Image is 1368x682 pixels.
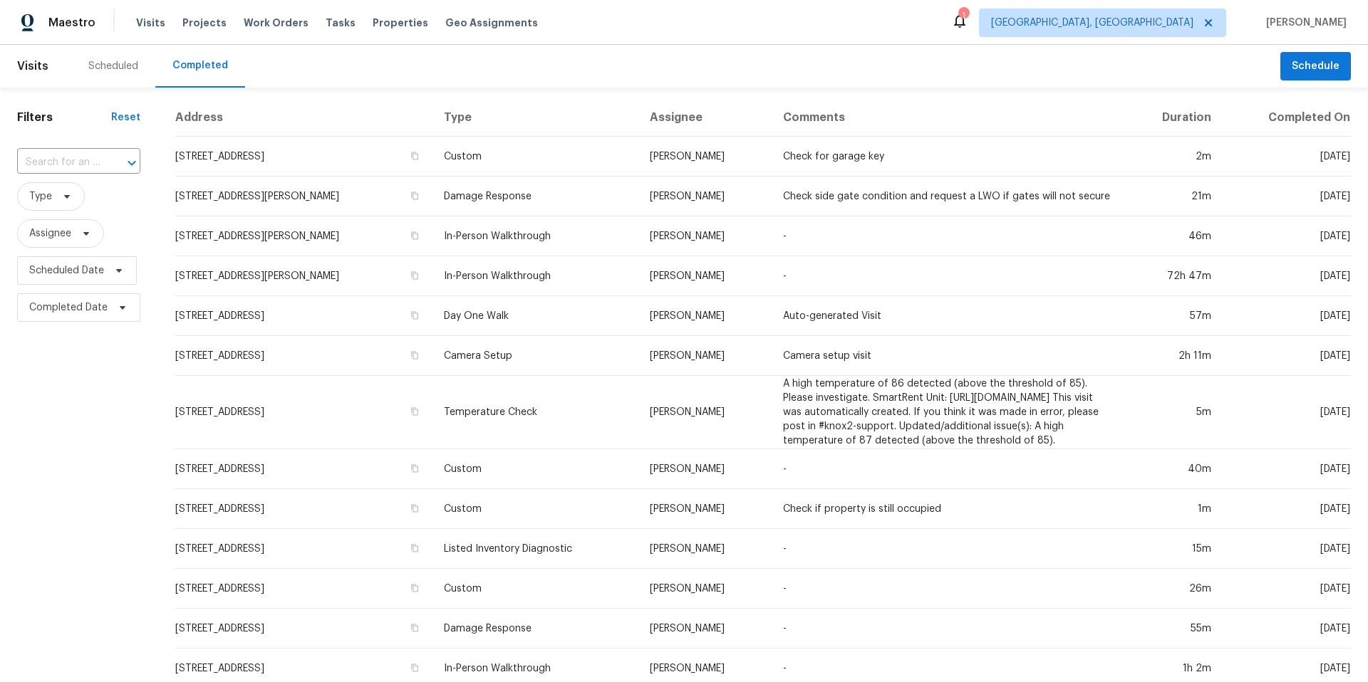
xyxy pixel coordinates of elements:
[772,489,1124,529] td: Check if property is still occupied
[175,529,432,569] td: [STREET_ADDRESS]
[432,216,638,256] td: In-Person Walkthrough
[638,99,772,137] th: Assignee
[175,609,432,649] td: [STREET_ADDRESS]
[772,137,1124,177] td: Check for garage key
[175,376,432,449] td: [STREET_ADDRESS]
[1260,16,1347,30] span: [PERSON_NAME]
[1223,609,1351,649] td: [DATE]
[1124,609,1223,649] td: 55m
[772,296,1124,336] td: Auto-generated Visit
[991,16,1193,30] span: [GEOGRAPHIC_DATA], [GEOGRAPHIC_DATA]
[772,177,1124,216] td: Check side gate condition and request a LWO if gates will not secure
[772,529,1124,569] td: -
[638,256,772,296] td: [PERSON_NAME]
[408,542,421,555] button: Copy Address
[432,336,638,376] td: Camera Setup
[175,177,432,216] td: [STREET_ADDRESS][PERSON_NAME]
[638,609,772,649] td: [PERSON_NAME]
[408,149,421,162] button: Copy Address
[772,376,1124,449] td: A high temperature of 86 detected (above the threshold of 85). Please investigate. SmartRent Unit...
[244,16,309,30] span: Work Orders
[1223,569,1351,609] td: [DATE]
[1124,376,1223,449] td: 5m
[432,177,638,216] td: Damage Response
[432,296,638,336] td: Day One Walk
[17,51,48,82] span: Visits
[1124,529,1223,569] td: 15m
[1124,449,1223,489] td: 40m
[175,569,432,609] td: [STREET_ADDRESS]
[408,309,421,322] button: Copy Address
[638,216,772,256] td: [PERSON_NAME]
[17,110,111,125] h1: Filters
[1223,256,1351,296] td: [DATE]
[175,336,432,376] td: [STREET_ADDRESS]
[772,609,1124,649] td: -
[136,16,165,30] span: Visits
[638,489,772,529] td: [PERSON_NAME]
[1124,256,1223,296] td: 72h 47m
[1124,489,1223,529] td: 1m
[1223,99,1351,137] th: Completed On
[432,449,638,489] td: Custom
[1223,296,1351,336] td: [DATE]
[1124,569,1223,609] td: 26m
[111,110,140,125] div: Reset
[1124,216,1223,256] td: 46m
[175,296,432,336] td: [STREET_ADDRESS]
[408,229,421,242] button: Copy Address
[408,269,421,282] button: Copy Address
[122,153,142,173] button: Open
[432,376,638,449] td: Temperature Check
[1124,177,1223,216] td: 21m
[432,569,638,609] td: Custom
[48,16,95,30] span: Maestro
[175,489,432,529] td: [STREET_ADDRESS]
[638,376,772,449] td: [PERSON_NAME]
[373,16,428,30] span: Properties
[175,449,432,489] td: [STREET_ADDRESS]
[172,58,228,73] div: Completed
[408,502,421,515] button: Copy Address
[772,99,1124,137] th: Comments
[772,569,1124,609] td: -
[772,216,1124,256] td: -
[29,263,104,278] span: Scheduled Date
[432,609,638,649] td: Damage Response
[1223,177,1351,216] td: [DATE]
[1223,376,1351,449] td: [DATE]
[772,256,1124,296] td: -
[182,16,227,30] span: Projects
[17,152,100,174] input: Search for an address...
[432,99,638,137] th: Type
[638,529,772,569] td: [PERSON_NAME]
[175,216,432,256] td: [STREET_ADDRESS][PERSON_NAME]
[1124,137,1223,177] td: 2m
[1223,529,1351,569] td: [DATE]
[772,336,1124,376] td: Camera setup visit
[408,349,421,362] button: Copy Address
[638,449,772,489] td: [PERSON_NAME]
[432,137,638,177] td: Custom
[1223,449,1351,489] td: [DATE]
[432,256,638,296] td: In-Person Walkthrough
[638,569,772,609] td: [PERSON_NAME]
[408,621,421,634] button: Copy Address
[1223,489,1351,529] td: [DATE]
[175,137,432,177] td: [STREET_ADDRESS]
[432,529,638,569] td: Listed Inventory Diagnostic
[638,296,772,336] td: [PERSON_NAME]
[408,582,421,594] button: Copy Address
[1124,336,1223,376] td: 2h 11m
[29,189,52,204] span: Type
[88,59,138,73] div: Scheduled
[638,137,772,177] td: [PERSON_NAME]
[638,336,772,376] td: [PERSON_NAME]
[445,16,538,30] span: Geo Assignments
[1223,216,1351,256] td: [DATE]
[638,177,772,216] td: [PERSON_NAME]
[772,449,1124,489] td: -
[175,256,432,296] td: [STREET_ADDRESS][PERSON_NAME]
[408,189,421,202] button: Copy Address
[1223,336,1351,376] td: [DATE]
